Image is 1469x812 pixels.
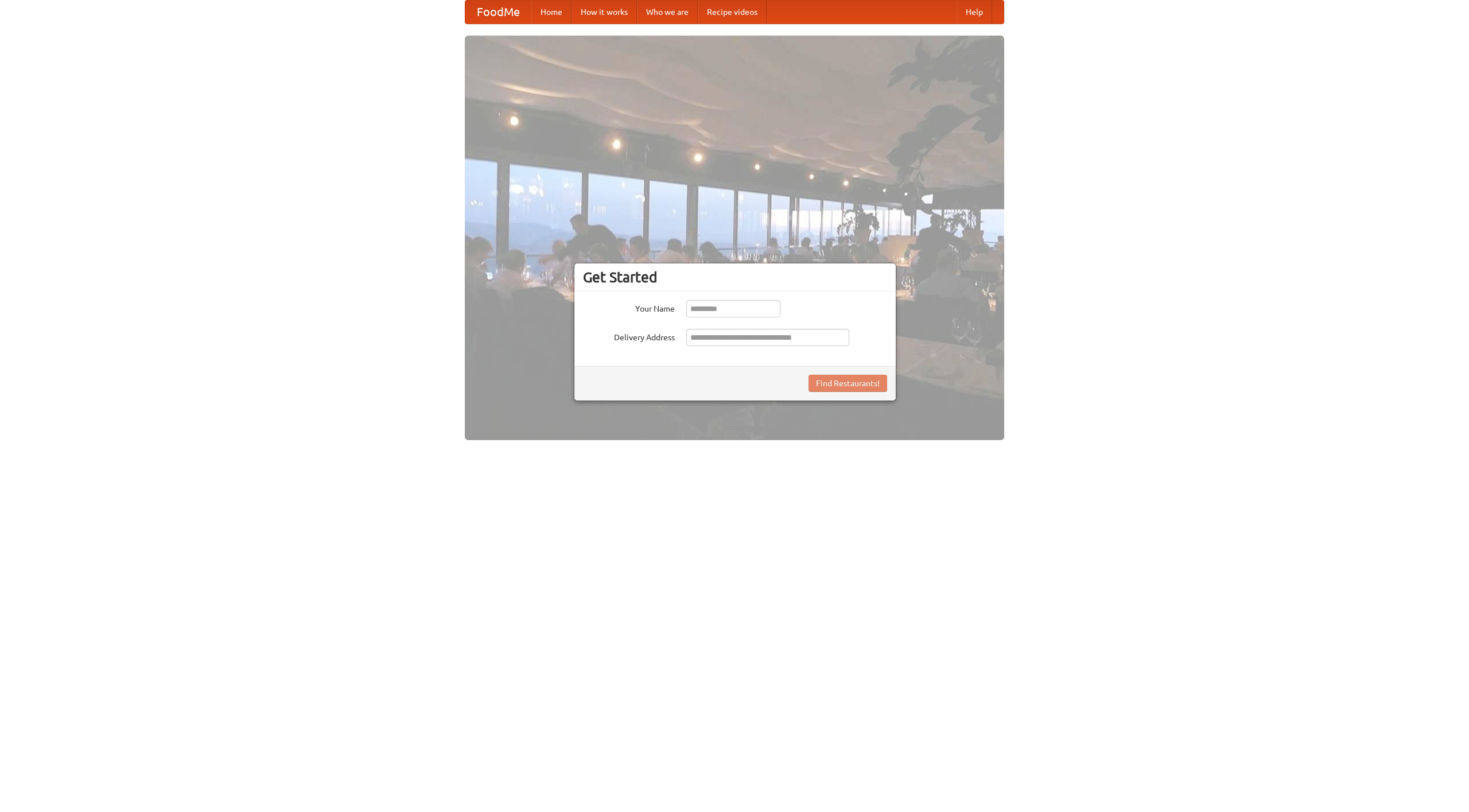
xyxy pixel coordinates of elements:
a: Recipe videos [698,1,767,24]
a: Home [531,1,572,24]
a: FoodMe [465,1,531,24]
a: Help [957,1,992,24]
button: Find Restaurants! [809,375,887,392]
h3: Get Started [583,269,887,286]
label: Delivery Address [583,329,675,343]
a: How it works [572,1,637,24]
a: Who we are [637,1,698,24]
label: Your Name [583,300,675,314]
